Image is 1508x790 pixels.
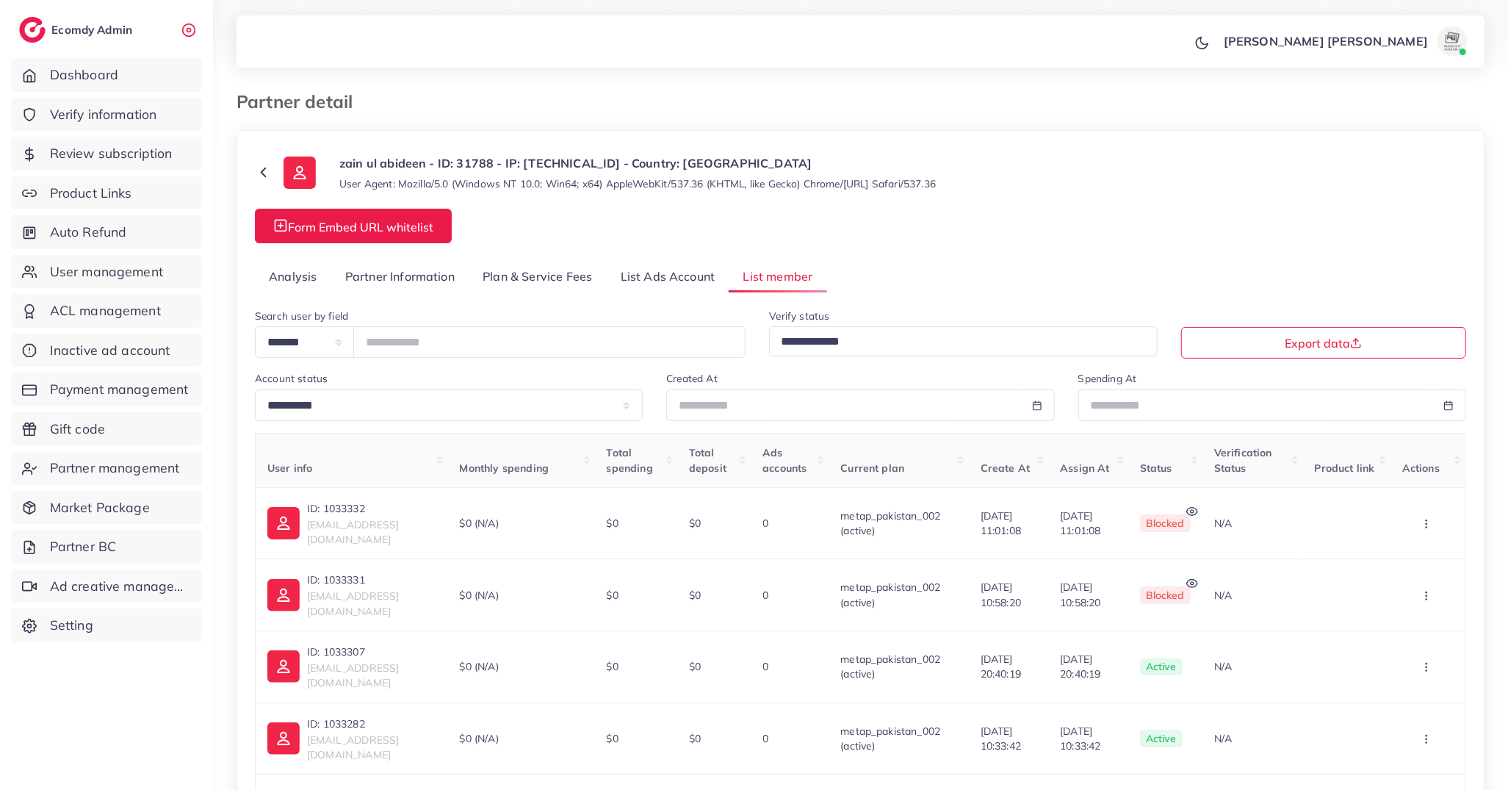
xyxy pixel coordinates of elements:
[607,732,618,745] span: $0
[1214,446,1272,474] span: Verification Status
[50,459,180,478] span: Partner management
[50,341,170,360] span: Inactive ad account
[1140,730,1183,747] span: active
[762,732,768,745] span: 0
[607,517,618,530] span: $0
[840,509,940,537] span: metap_pakistan_002 (active)
[50,262,163,281] span: User management
[11,451,202,485] a: Partner management
[1315,462,1375,475] span: Product link
[840,581,940,608] span: metap_pakistan_002 (active)
[255,261,331,292] a: Analysis
[1214,660,1232,673] span: N/A
[1285,337,1362,349] span: Export data
[1060,652,1116,682] span: [DATE] 20:40:19
[689,589,701,602] span: $0
[607,446,653,474] span: Total spending
[729,261,826,292] a: List member
[460,731,499,746] span: $0 (N/A)
[689,517,701,530] span: $0
[50,65,118,85] span: Dashboard
[50,144,173,163] span: Review subscription
[1437,26,1467,56] img: avatar
[11,373,202,406] a: Payment management
[50,105,157,124] span: Verify information
[51,23,136,37] h2: Ecomdy Admin
[981,580,1036,610] span: [DATE] 10:58:20
[267,507,300,539] img: ic-user-info.36bf1079.svg
[331,261,469,292] a: Partner Information
[1216,26,1473,56] a: [PERSON_NAME] [PERSON_NAME]avatar
[339,176,936,191] small: User Agent: Mozilla/5.0 (Windows NT 10.0; Win64; x64) AppleWebKit/537.36 (KHTML, like Gecko) Chro...
[840,653,940,681] span: metap_pakistan_002 (active)
[284,157,316,189] img: ic-user-info.36bf1079.svg
[267,462,312,475] span: User info
[1060,580,1116,610] span: [DATE] 10:58:20
[307,589,399,617] span: [EMAIL_ADDRESS][DOMAIN_NAME]
[1214,517,1232,530] span: N/A
[607,660,618,673] span: $0
[1060,462,1109,475] span: Assign At
[689,446,726,474] span: Total deposit
[607,589,618,602] span: $0
[50,380,189,399] span: Payment management
[607,261,729,292] a: List Ads Account
[1140,586,1191,604] span: blocked
[1224,32,1428,50] p: [PERSON_NAME] [PERSON_NAME]
[307,733,399,761] span: [EMAIL_ADDRESS][DOMAIN_NAME]
[840,725,940,753] span: metap_pakistan_002 (active)
[307,643,436,661] p: ID: 1033307
[1214,732,1232,745] span: N/A
[840,462,904,475] span: Current plan
[1214,589,1232,602] span: N/A
[469,261,606,292] a: Plan & Service Fees
[19,17,46,43] img: logo
[1060,724,1116,754] span: [DATE] 10:33:42
[460,516,499,531] span: $0 (N/A)
[11,608,202,642] a: Setting
[267,579,300,611] img: ic-user-info.36bf1079.svg
[255,309,348,323] label: Search user by field
[776,331,1138,353] input: Search for option
[11,255,202,289] a: User management
[11,58,202,92] a: Dashboard
[50,223,127,242] span: Auto Refund
[11,491,202,525] a: Market Package
[981,509,1036,539] span: [DATE] 11:01:08
[689,660,701,673] span: $0
[339,154,936,172] p: zain ul abideen - ID: 31788 - IP: [TECHNICAL_ID] - Country: [GEOGRAPHIC_DATA]
[11,215,202,249] a: Auto Refund
[1402,462,1440,475] span: Actions
[1060,509,1116,539] span: [DATE] 11:01:08
[307,571,436,589] p: ID: 1033331
[769,309,829,323] label: Verify status
[460,659,499,674] span: $0 (N/A)
[11,137,202,170] a: Review subscription
[762,517,768,530] span: 0
[1140,462,1172,475] span: Status
[50,537,117,556] span: Partner BC
[762,446,807,474] span: Ads accounts
[981,652,1036,682] span: [DATE] 20:40:19
[762,589,768,602] span: 0
[50,420,105,439] span: Gift code
[307,715,436,733] p: ID: 1033282
[1140,514,1191,532] span: blocked
[50,498,150,517] span: Market Package
[460,588,499,603] span: $0 (N/A)
[255,371,328,386] label: Account status
[11,294,202,328] a: ACL management
[460,462,549,475] span: Monthly spending
[1181,327,1466,359] button: Export data
[981,724,1036,754] span: [DATE] 10:33:42
[11,98,202,132] a: Verify information
[50,301,161,320] span: ACL management
[1078,371,1137,386] label: Spending At
[267,650,300,683] img: ic-user-info.36bf1079.svg
[981,462,1030,475] span: Create At
[769,326,1157,356] div: Search for option
[267,722,300,755] img: ic-user-info.36bf1079.svg
[307,661,399,689] span: [EMAIL_ADDRESS][DOMAIN_NAME]
[11,334,202,367] a: Inactive ad account
[11,176,202,210] a: Product Links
